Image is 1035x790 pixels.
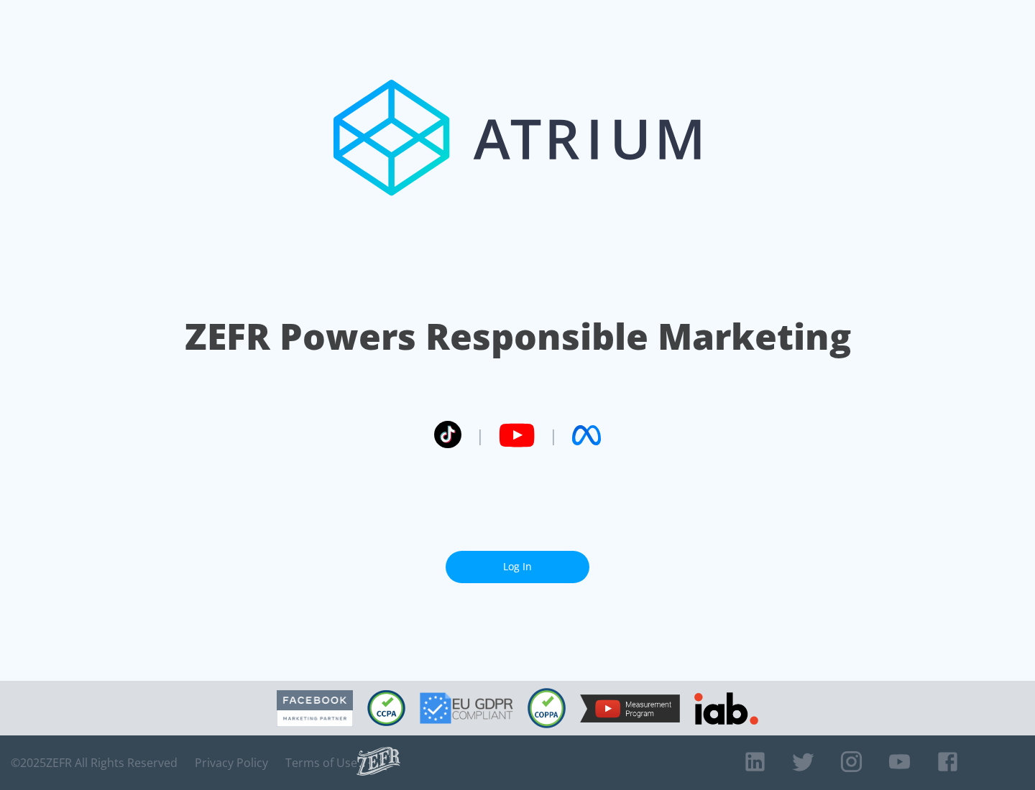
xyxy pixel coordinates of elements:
span: | [476,424,484,446]
img: GDPR Compliant [420,692,513,724]
a: Terms of Use [285,756,357,770]
span: | [549,424,558,446]
img: COPPA Compliant [528,688,566,728]
img: IAB [694,692,758,725]
span: © 2025 ZEFR All Rights Reserved [11,756,178,770]
img: YouTube Measurement Program [580,694,680,722]
a: Privacy Policy [195,756,268,770]
a: Log In [446,551,589,583]
h1: ZEFR Powers Responsible Marketing [185,312,851,361]
img: Facebook Marketing Partner [277,690,353,727]
img: CCPA Compliant [367,690,405,726]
